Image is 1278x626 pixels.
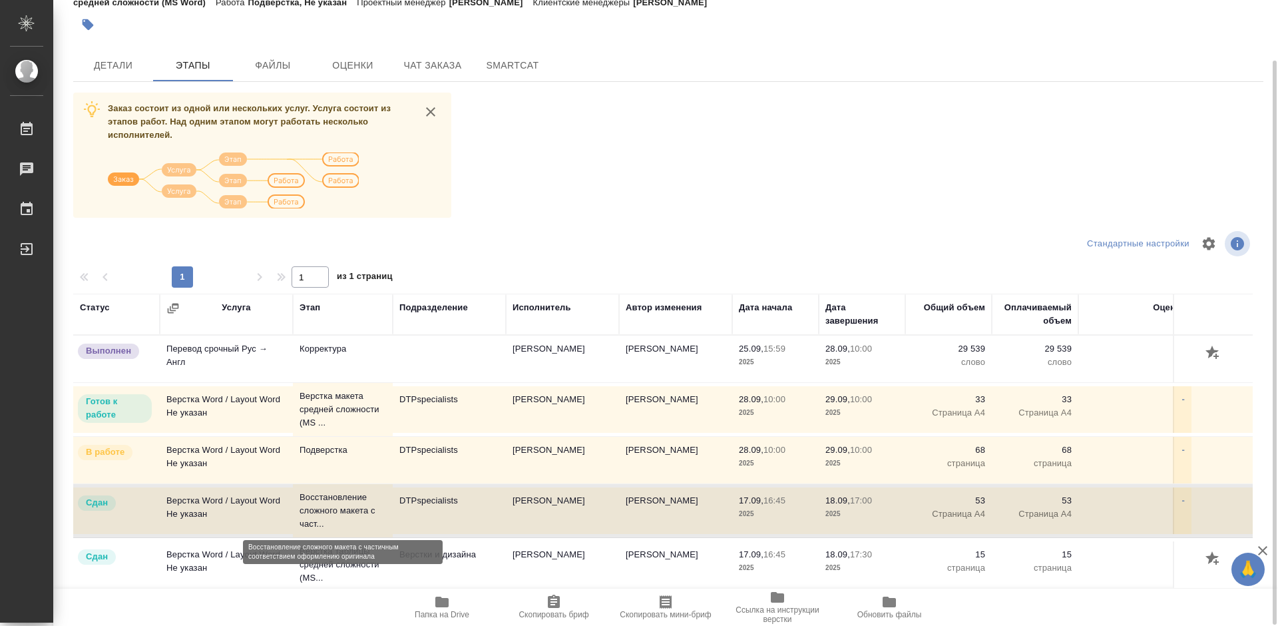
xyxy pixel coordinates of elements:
[619,336,732,382] td: [PERSON_NAME]
[393,541,506,588] td: Верстки и дизайна
[998,507,1072,521] p: Страница А4
[300,390,386,430] p: Верстка макета средней сложности (MS ...
[300,301,320,314] div: Этап
[825,356,899,369] p: 2025
[924,301,985,314] div: Общий объем
[86,395,144,422] p: Готов к работе
[1202,342,1225,365] button: Добавить оценку
[80,301,110,314] div: Статус
[421,102,441,122] button: close
[86,446,124,459] p: В работе
[86,496,108,509] p: Сдан
[912,444,985,457] p: 68
[393,437,506,483] td: DTPspecialists
[321,57,385,74] span: Оценки
[506,541,619,588] td: [PERSON_NAME]
[1193,228,1225,260] span: Настроить таблицу
[1202,548,1225,571] button: Добавить оценку
[386,589,498,626] button: Папка на Drive
[912,494,985,507] p: 53
[739,406,812,420] p: 2025
[912,342,985,356] p: 29 539
[739,394,763,404] p: 28.09,
[393,487,506,534] td: DTPspecialists
[998,301,1072,328] div: Оплачиваемый объем
[912,507,985,521] p: Страница А4
[850,495,872,505] p: 17:00
[506,487,619,534] td: [PERSON_NAME]
[850,344,872,354] p: 10:00
[825,406,899,420] p: 2025
[161,57,225,74] span: Этапы
[998,444,1072,457] p: 68
[513,301,571,314] div: Исполнитель
[160,437,293,483] td: Верстка Word / Layout Word Не указан
[763,495,785,505] p: 16:45
[619,437,732,483] td: [PERSON_NAME]
[825,301,899,328] div: Дата завершения
[619,386,732,433] td: [PERSON_NAME]
[86,344,131,358] p: Выполнен
[1084,234,1193,254] div: split button
[166,302,180,315] button: Сгруппировать
[998,457,1072,470] p: страница
[857,610,922,619] span: Обновить файлы
[825,495,850,505] p: 18.09,
[912,406,985,420] p: Страница А4
[415,610,469,619] span: Папка на Drive
[850,445,872,455] p: 10:00
[160,386,293,433] td: Верстка Word / Layout Word Не указан
[739,457,812,470] p: 2025
[300,545,386,585] p: Верстка таблицы средней сложности (MS...
[160,541,293,588] td: Верстка Word / Layout Word Не указан
[506,336,619,382] td: [PERSON_NAME]
[912,393,985,406] p: 33
[833,589,945,626] button: Обновить файлы
[399,301,468,314] div: Подразделение
[825,549,850,559] p: 18.09,
[739,495,763,505] p: 17.09,
[160,336,293,382] td: Перевод срочный Рус → Англ
[850,394,872,404] p: 10:00
[825,457,899,470] p: 2025
[739,356,812,369] p: 2025
[401,57,465,74] span: Чат заказа
[730,605,825,624] span: Ссылка на инструкции верстки
[73,10,103,39] button: Добавить тэг
[722,589,833,626] button: Ссылка на инструкции верстки
[81,57,145,74] span: Детали
[300,491,386,531] p: Восстановление сложного макета с част...
[1153,301,1185,314] div: Оценка
[337,268,393,288] span: из 1 страниц
[912,548,985,561] p: 15
[619,487,732,534] td: [PERSON_NAME]
[912,561,985,575] p: страница
[998,393,1072,406] p: 33
[620,610,711,619] span: Скопировать мини-бриф
[739,445,763,455] p: 28.09,
[912,356,985,369] p: слово
[998,548,1072,561] p: 15
[1225,231,1253,256] span: Посмотреть информацию
[481,57,544,74] span: SmartCat
[825,445,850,455] p: 29.09,
[763,394,785,404] p: 10:00
[626,301,702,314] div: Автор изменения
[506,386,619,433] td: [PERSON_NAME]
[912,457,985,470] p: страница
[300,342,386,356] p: Корректура
[763,344,785,354] p: 15:59
[763,549,785,559] p: 16:45
[825,561,899,575] p: 2025
[850,549,872,559] p: 17:30
[739,301,792,314] div: Дата начала
[519,610,588,619] span: Скопировать бриф
[498,589,610,626] button: Скопировать бриф
[825,507,899,521] p: 2025
[300,444,386,457] p: Подверстка
[763,445,785,455] p: 10:00
[506,437,619,483] td: [PERSON_NAME]
[86,550,108,563] p: Сдан
[998,561,1072,575] p: страница
[1231,553,1265,586] button: 🙏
